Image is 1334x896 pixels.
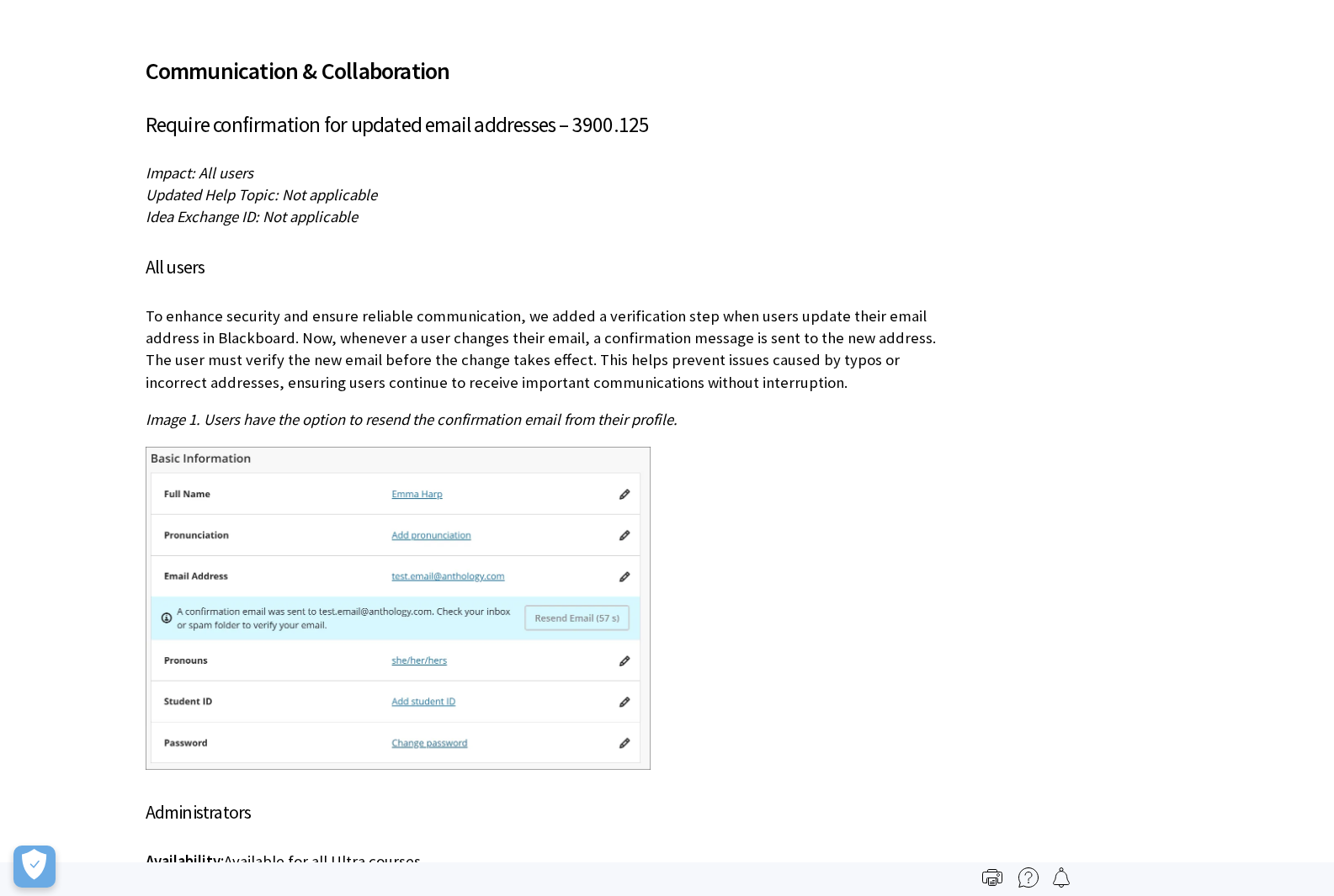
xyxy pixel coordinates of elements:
[146,447,651,770] img: The Basic Information section of the Profile page, featuring a message beneath the email address ...
[146,253,940,281] h4: All users
[982,867,1002,888] img: Print
[146,305,940,394] p: To enhance security and ensure reliable communication, we added a verification step when users up...
[146,109,940,141] h3: Require confirmation for updated email addresses – 3900.125
[146,410,678,429] span: Image 1. Users have the option to resend the confirmation email from their profile.
[1018,867,1039,888] img: More help
[146,798,940,826] h4: Administrators
[146,851,224,871] span: Availability:
[146,207,358,226] span: Idea Exchange ID: Not applicable
[146,851,940,872] p: Available for all Ultra courses.
[146,163,253,183] span: Impact: All users
[146,185,377,204] span: Updated Help Topic: Not applicable
[1051,867,1071,888] img: Follow this page
[146,33,940,88] h2: Communication & Collaboration
[13,846,56,888] button: Open Preferences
